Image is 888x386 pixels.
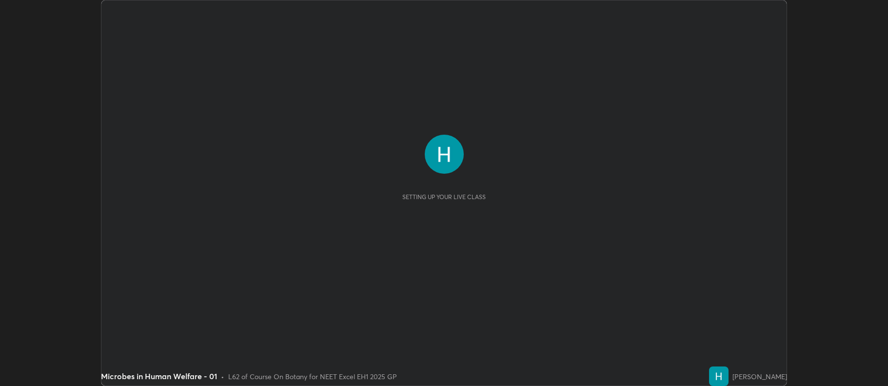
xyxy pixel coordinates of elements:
[101,370,217,382] div: Microbes in Human Welfare - 01
[402,193,486,201] div: Setting up your live class
[228,371,397,382] div: L62 of Course On Botany for NEET Excel EH1 2025 GP
[221,371,224,382] div: •
[425,135,464,174] img: 000e462402ac40b8a20d8e5952cb4aa4.16756136_3
[709,366,729,386] img: 000e462402ac40b8a20d8e5952cb4aa4.16756136_3
[732,371,787,382] div: [PERSON_NAME]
